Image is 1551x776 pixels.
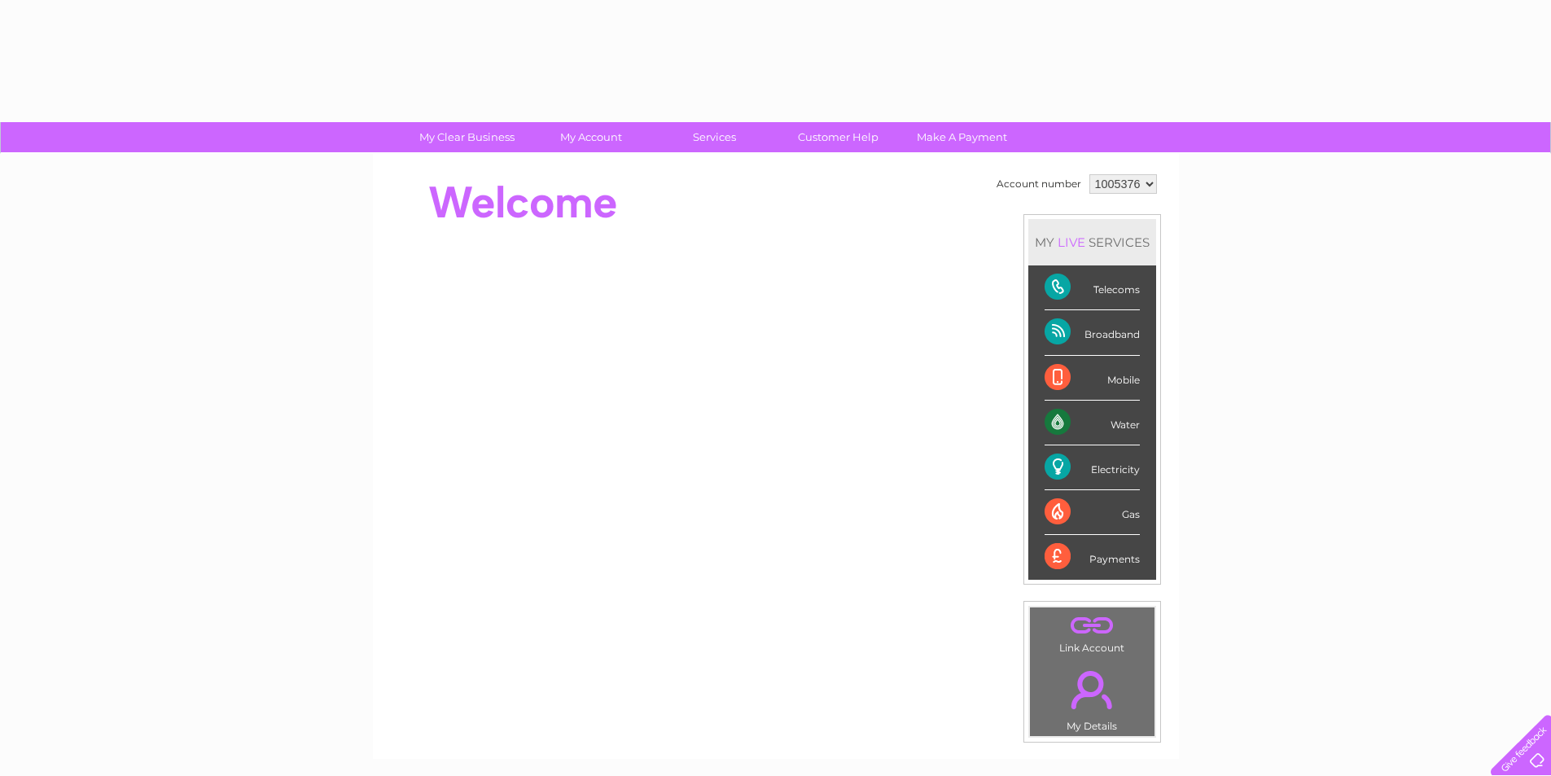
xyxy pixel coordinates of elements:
a: Customer Help [771,122,905,152]
a: Make A Payment [895,122,1029,152]
td: My Details [1029,657,1155,737]
td: Account number [992,170,1085,198]
a: My Account [524,122,658,152]
a: Services [647,122,782,152]
div: Mobile [1045,356,1140,401]
td: Link Account [1029,607,1155,658]
div: LIVE [1054,235,1089,250]
div: Water [1045,401,1140,445]
div: MY SERVICES [1028,219,1156,265]
a: My Clear Business [400,122,534,152]
a: . [1034,661,1150,718]
div: Electricity [1045,445,1140,490]
div: Payments [1045,535,1140,579]
div: Broadband [1045,310,1140,355]
div: Gas [1045,490,1140,535]
a: . [1034,612,1150,640]
div: Telecoms [1045,265,1140,310]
